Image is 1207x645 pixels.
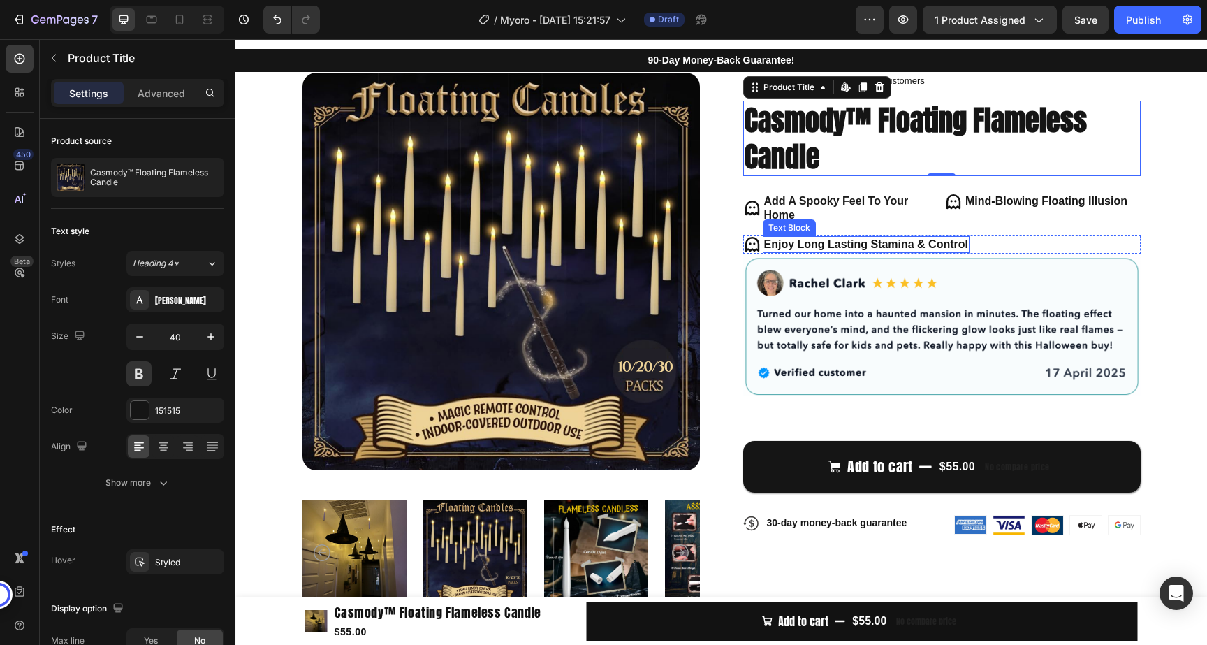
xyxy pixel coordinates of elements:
[923,6,1057,34] button: 1 product assigned
[1062,6,1109,34] button: Save
[68,50,219,66] p: Product Title
[543,572,593,593] div: Add to cart
[263,6,320,34] div: Undo/Redo
[749,423,814,432] p: No compare price
[51,470,224,495] button: Show more
[51,437,90,456] div: Align
[155,405,221,417] div: 151515
[51,404,73,416] div: Color
[155,556,221,569] div: Styled
[13,149,34,160] div: 450
[1126,13,1161,27] div: Publish
[1114,6,1173,34] button: Publish
[500,13,610,27] span: Myoro - [DATE] 15:21:57
[730,156,892,168] strong: Mind-Blowing Floating Illusion
[508,402,905,454] button: Add to cart
[508,61,905,137] h1: Casmody™ Floating Flameless Candle
[529,199,733,211] strong: Enjoy Long Lasting Stamina & Control
[133,257,179,270] span: Heading 4*
[51,257,75,270] div: Styles
[51,523,75,536] div: Effect
[796,477,828,495] img: gempages_581594760653832931-4c1e85da-17b1-4118-b431-779766614160.png
[351,563,902,602] button: Add to cart
[1160,577,1193,610] div: Open Intercom Messenger
[494,13,497,27] span: /
[661,578,721,586] p: No compare price
[615,571,652,594] div: $55.00
[758,477,789,495] img: gempages_581594760653832931-eb064c2d-f624-43a6-ac81-4fd09578fce5.png
[51,554,75,567] div: Hover
[51,600,126,618] div: Display option
[51,293,68,306] div: Font
[10,256,34,267] div: Beta
[1074,14,1097,26] span: Save
[235,39,1207,645] iframe: To enrich screen reader interactions, please activate Accessibility in Grammarly extension settings
[532,477,672,490] p: 30-day money-back guarantee
[437,505,453,522] button: Carousel Next Arrow
[703,417,741,438] div: $55.00
[51,225,89,238] div: Text style
[729,154,893,171] div: To enrich screen reader interactions, please activate Accessibility in Grammarly extension settings
[69,86,108,101] p: Settings
[6,6,104,34] button: 7
[530,182,578,195] div: Text Block
[873,477,905,495] img: gempages_581594760653832931-ac7f6712-10fd-4711-a7ba-8d80bbe0a445.png
[57,164,85,191] img: product feature img
[576,35,689,49] p: 122,000+ Happy Customers
[51,135,112,147] div: Product source
[508,215,905,357] img: gempages_581594760653832931-bc7883de-194d-4ed7-a6ac-159f70274269.png
[529,156,673,182] strong: Add A Spooky Feel To Your Home
[51,327,88,346] div: Size
[155,294,221,307] div: [PERSON_NAME]
[92,11,98,28] p: 7
[527,154,704,186] div: To enrich screen reader interactions, please activate Accessibility in Grammarly extension settings
[105,476,170,490] div: Show more
[935,13,1025,27] span: 1 product assigned
[658,13,679,26] span: Draft
[138,86,185,101] p: Advanced
[78,505,95,522] button: Carousel Back Arrow
[525,42,582,55] div: Product Title
[1,14,970,29] p: 90-Day Money-Back Guarantee!
[90,168,219,187] p: Casmody™ Floating Flameless Candle
[612,419,677,437] div: Add to cart
[835,477,866,495] img: gempages_581594760653832931-5831f876-4fef-4166-80e6-d0936e2fb73c.png
[126,251,224,276] button: Heading 4*
[719,477,751,495] img: gempages_581594760653832931-84dad615-da09-47df-8b43-3f495562a1cd.png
